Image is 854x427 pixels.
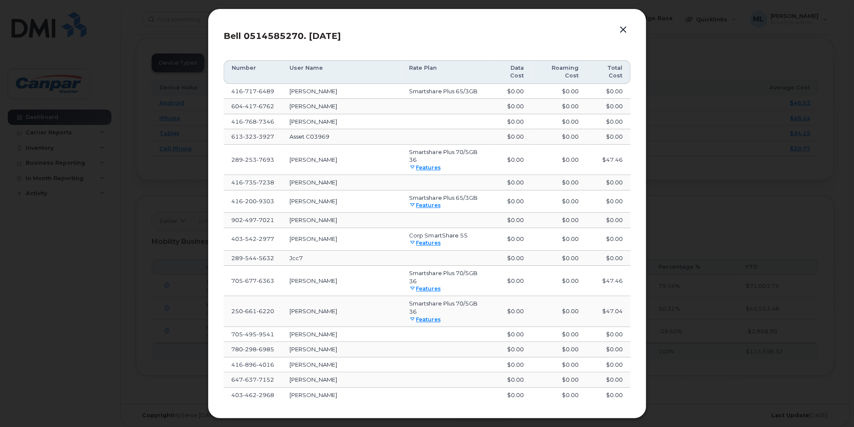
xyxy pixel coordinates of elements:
[243,346,257,353] span: 298
[586,266,630,296] td: $47.46
[231,277,274,284] span: 705
[586,251,630,266] td: $0.00
[532,357,586,373] td: $0.00
[282,251,401,266] td: Jcc7
[231,308,274,314] span: 250
[282,327,401,342] td: [PERSON_NAME]
[243,331,257,338] span: 495
[231,331,274,338] span: 705
[532,296,586,326] td: $0.00
[282,342,401,357] td: [PERSON_NAME]
[231,346,274,353] span: 780
[586,342,630,357] td: $0.00
[243,308,257,314] span: 661
[532,266,586,296] td: $0.00
[257,308,274,314] span: 6220
[490,266,532,296] td: $0.00
[586,327,630,342] td: $0.00
[532,342,586,357] td: $0.00
[532,251,586,266] td: $0.00
[586,296,630,326] td: $47.04
[282,357,401,373] td: [PERSON_NAME]
[231,255,274,261] span: 289
[490,251,532,266] td: $0.00
[490,327,532,342] td: $0.00
[257,277,274,284] span: 6363
[409,269,482,285] div: Smartshare Plus 70/5GB 36
[490,342,532,357] td: $0.00
[532,327,586,342] td: $0.00
[409,299,482,315] div: Smartshare Plus 70/5GB 36
[586,357,630,373] td: $0.00
[243,255,257,261] span: 544
[257,331,274,338] span: 9541
[243,277,257,284] span: 677
[490,296,532,326] td: $0.00
[257,346,274,353] span: 6985
[257,255,274,261] span: 5632
[490,357,532,373] td: $0.00
[409,316,440,323] a: Features
[282,266,401,296] td: [PERSON_NAME]
[409,285,440,292] a: Features
[282,296,401,326] td: [PERSON_NAME]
